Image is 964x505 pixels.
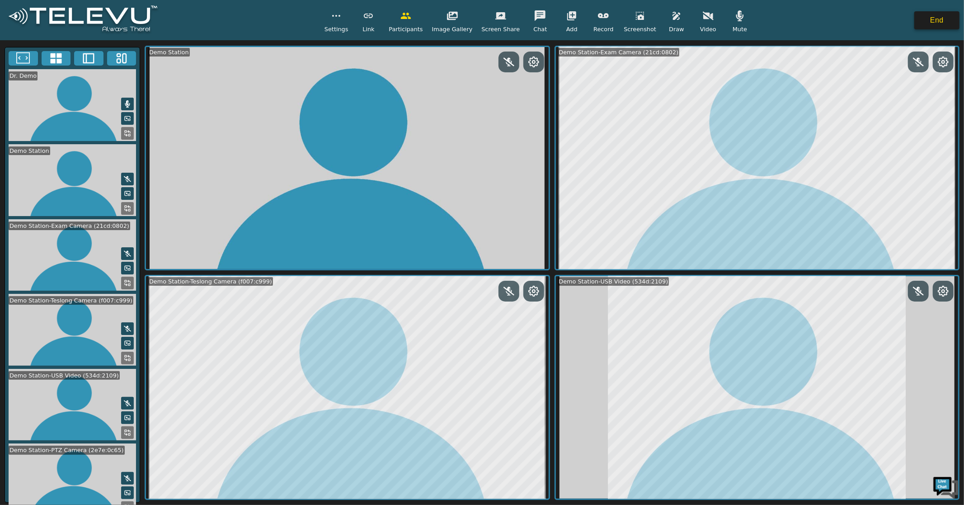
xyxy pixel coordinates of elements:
[362,25,374,33] span: Link
[121,397,134,410] button: Mute
[558,48,680,57] div: Demo Station-Exam Camera (21cd:0802)
[74,51,103,66] button: Two Window Medium
[669,25,684,33] span: Draw
[148,48,190,57] div: Demo Station
[624,25,656,33] span: Screenshot
[121,352,134,364] button: Replace Feed
[9,51,38,66] button: Fullscreen
[9,296,133,305] div: Demo Station-Teslong Camera (f007:c999)
[121,337,134,349] button: Picture in Picture
[121,277,134,289] button: Replace Feed
[121,411,134,424] button: Picture in Picture
[107,51,136,66] button: Three Window Medium
[9,71,38,80] div: Dr. Demo
[15,42,38,65] img: d_736959983_company_1615157101543_736959983
[533,25,547,33] span: Chat
[52,114,125,205] span: We're online!
[121,247,134,260] button: Mute
[9,371,120,380] div: Demo Station-USB Video (534d:2109)
[121,486,134,499] button: Picture in Picture
[121,322,134,335] button: Mute
[9,446,125,454] div: Demo Station-PTZ Camera (2e7e:0c65)
[121,262,134,274] button: Picture in Picture
[121,202,134,215] button: Replace Feed
[558,277,669,286] div: Demo Station-USB Video (534d:2109)
[5,3,161,37] img: logoWhite.png
[121,426,134,439] button: Replace Feed
[566,25,578,33] span: Add
[121,112,134,125] button: Picture in Picture
[389,25,423,33] span: Participants
[324,25,348,33] span: Settings
[42,51,71,66] button: 4x4
[121,472,134,485] button: Mute
[593,25,613,33] span: Record
[121,127,134,140] button: Replace Feed
[914,11,959,29] button: End
[432,25,473,33] span: Image Gallery
[121,187,134,200] button: Picture in Picture
[700,25,716,33] span: Video
[481,25,520,33] span: Screen Share
[733,25,747,33] span: Mute
[9,222,130,230] div: Demo Station-Exam Camera (21cd:0802)
[148,5,170,26] div: Minimize live chat window
[148,277,273,286] div: Demo Station-Teslong Camera (f007:c999)
[47,47,152,59] div: Chat with us now
[5,247,172,278] textarea: Type your message and hit 'Enter'
[932,473,959,500] img: Chat Widget
[121,98,134,110] button: Mute
[121,173,134,185] button: Mute
[9,146,50,155] div: Demo Station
